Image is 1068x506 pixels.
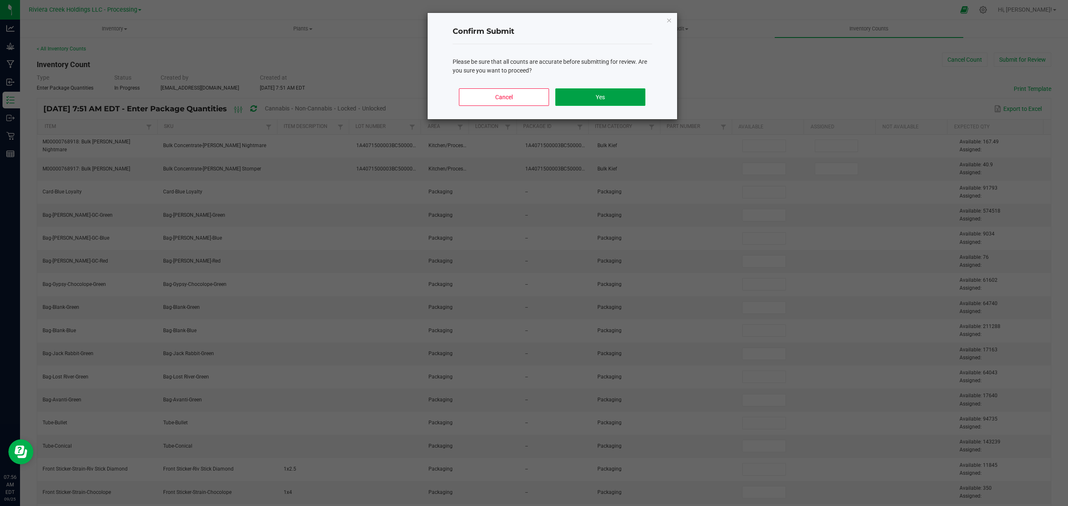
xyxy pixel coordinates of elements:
[459,88,549,106] button: Cancel
[8,439,33,464] iframe: Resource center
[453,26,652,37] h4: Confirm Submit
[555,88,645,106] button: Yes
[666,15,672,25] button: Close
[453,58,652,75] div: Please be sure that all counts are accurate before submitting for review. Are you sure you want t...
